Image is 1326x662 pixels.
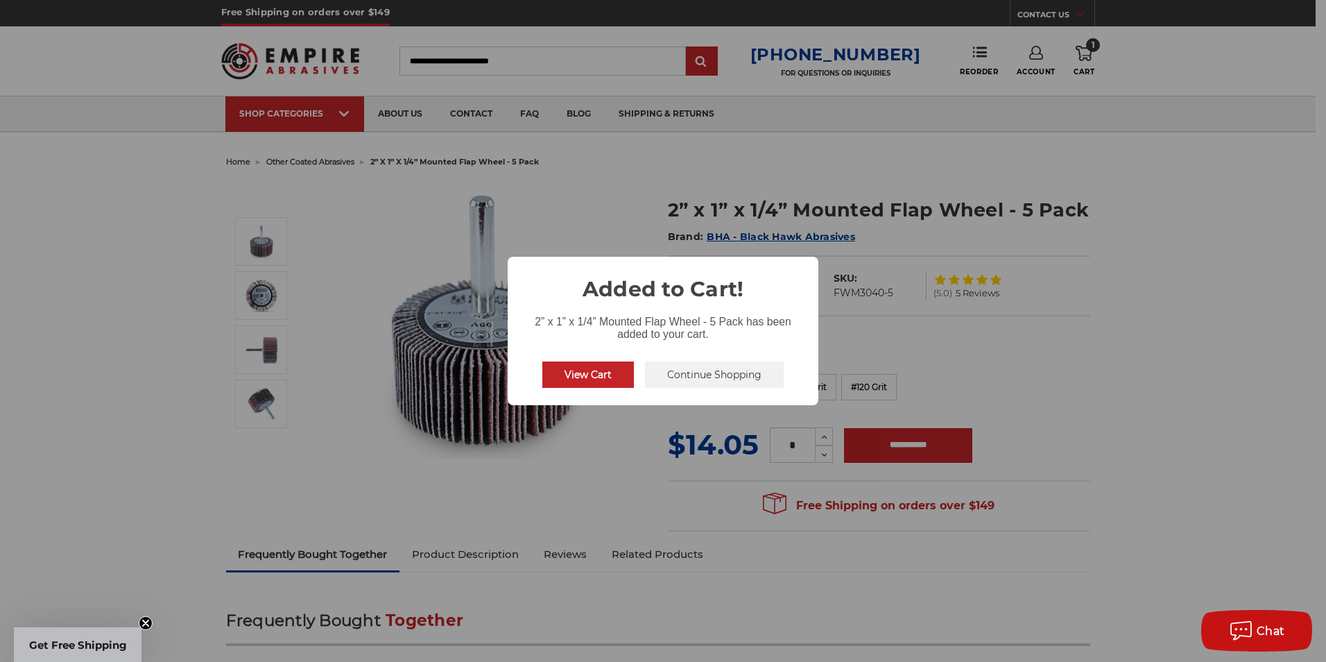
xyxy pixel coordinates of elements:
span: Get Free Shipping [29,638,127,652]
button: Close teaser [139,616,153,630]
span: Chat [1257,625,1285,638]
button: Chat [1201,610,1312,652]
h2: Added to Cart! [508,257,818,305]
div: 2” x 1” x 1/4” Mounted Flap Wheel - 5 Pack has been added to your cart. [508,305,818,343]
button: View Cart [542,362,634,388]
button: Continue Shopping [645,362,784,388]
